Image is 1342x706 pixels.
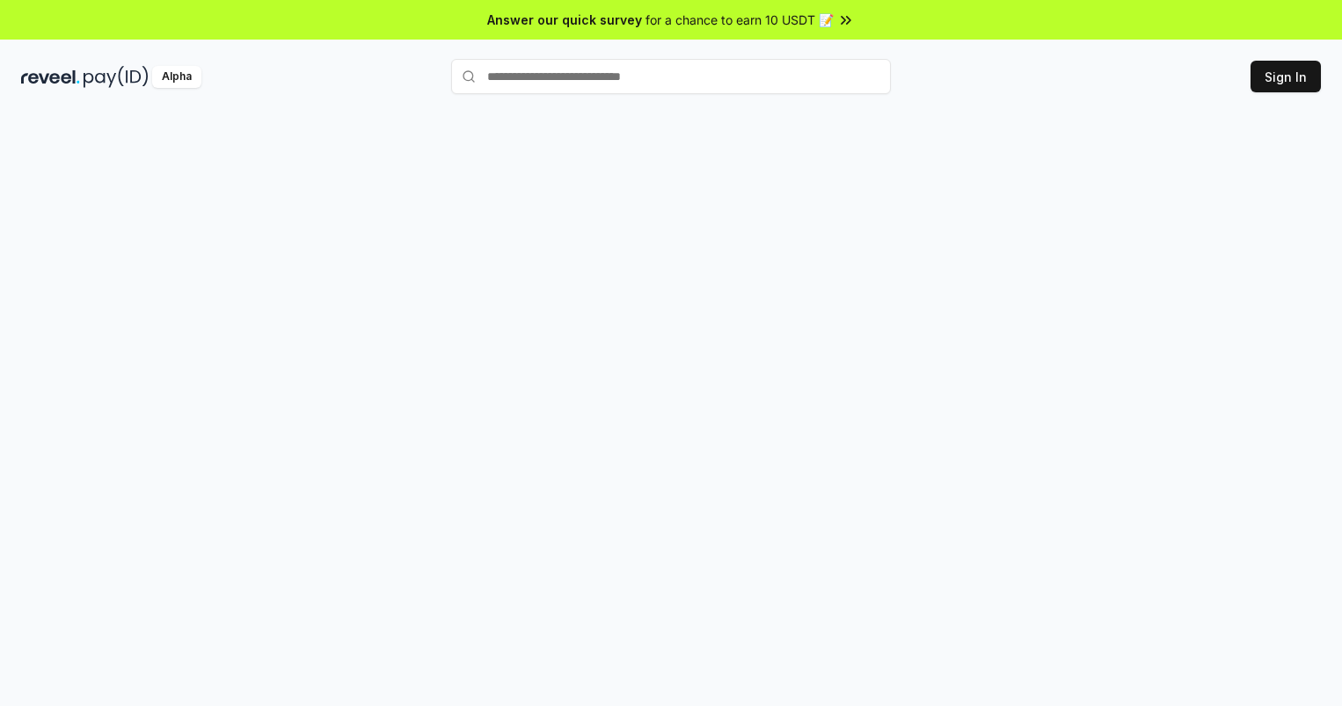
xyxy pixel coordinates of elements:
img: reveel_dark [21,66,80,88]
button: Sign In [1251,61,1321,92]
div: Alpha [152,66,201,88]
img: pay_id [84,66,149,88]
span: for a chance to earn 10 USDT 📝 [645,11,834,29]
span: Answer our quick survey [487,11,642,29]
